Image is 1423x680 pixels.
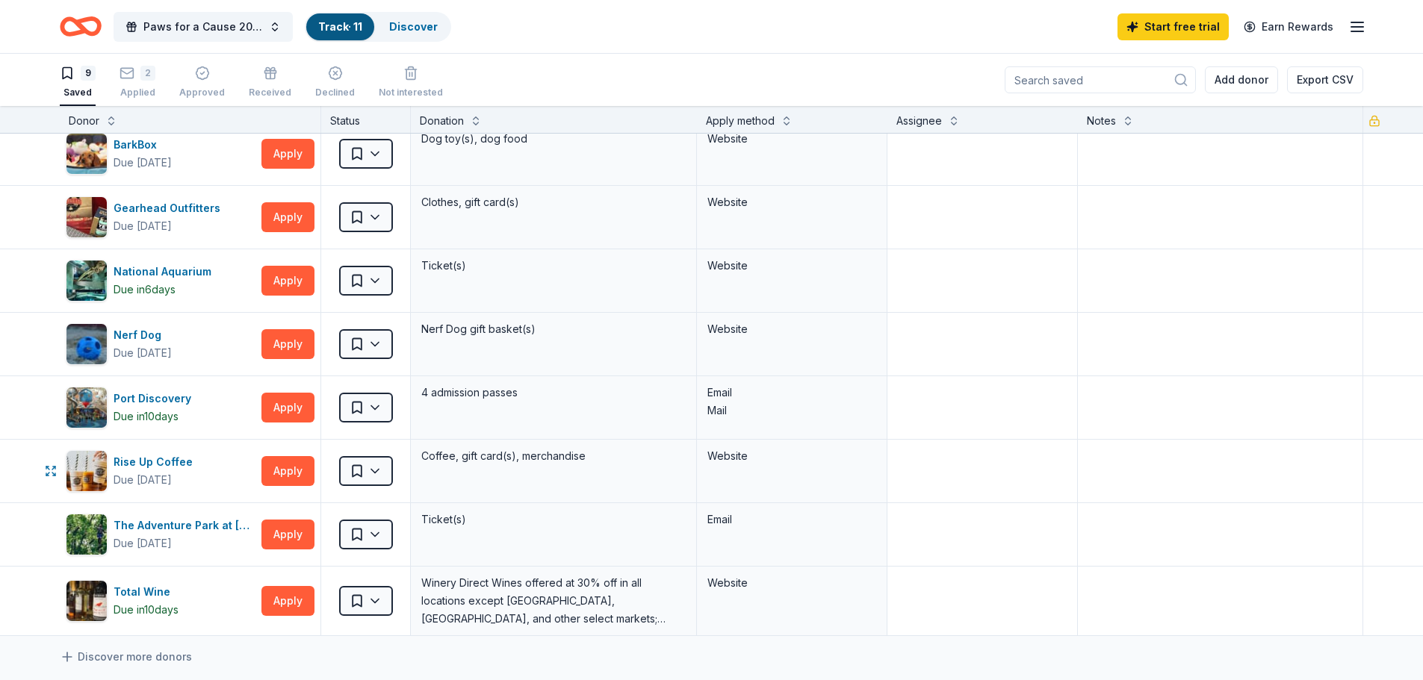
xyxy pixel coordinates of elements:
[1287,66,1363,93] button: Export CSV
[60,9,102,44] a: Home
[114,326,172,344] div: Nerf Dog
[315,87,355,99] div: Declined
[420,382,687,403] div: 4 admission passes
[707,447,876,465] div: Website
[261,456,314,486] button: Apply
[321,106,411,133] div: Status
[318,20,362,33] a: Track· 11
[706,112,775,130] div: Apply method
[420,255,687,276] div: Ticket(s)
[261,139,314,169] button: Apply
[69,112,99,130] div: Donor
[60,60,96,106] button: 9Saved
[261,266,314,296] button: Apply
[60,648,192,666] a: Discover more donors
[249,87,291,99] div: Received
[261,202,314,232] button: Apply
[66,197,107,237] img: Image for Gearhead Outfitters
[114,263,217,281] div: National Aquarium
[66,514,255,555] button: Image for The Adventure Park at Sandy SpringThe Adventure Park at [PERSON_NAME][GEOGRAPHIC_DATA]D...
[420,128,687,149] div: Dog toy(s), dog food
[114,390,197,408] div: Port Discovery
[1117,13,1229,40] a: Start free trial
[66,387,255,428] button: Image for Port DiscoveryPort DiscoveryDue in10days
[707,257,876,275] div: Website
[114,199,226,217] div: Gearhead Outfitters
[114,408,179,425] div: Due in 10 days
[379,87,443,99] div: Not interested
[261,329,314,359] button: Apply
[66,260,255,302] button: Image for National AquariumNational AquariumDue in6days
[66,580,255,622] button: Image for Total WineTotal WineDue in10days
[379,60,443,106] button: Not interested
[420,192,687,213] div: Clothes, gift card(s)
[66,387,107,428] img: Image for Port Discovery
[114,517,255,534] div: The Adventure Park at [PERSON_NAME][GEOGRAPHIC_DATA]
[114,154,172,172] div: Due [DATE]
[143,18,263,36] span: Paws for a Cause 20th Anniversary Charity Night & Silent Auction
[114,12,293,42] button: Paws for a Cause 20th Anniversary Charity Night & Silent Auction
[249,60,291,106] button: Received
[305,12,451,42] button: Track· 11Discover
[1205,66,1278,93] button: Add donor
[896,112,942,130] div: Assignee
[114,601,179,619] div: Due in 10 days
[707,574,876,592] div: Website
[261,586,314,616] button: Apply
[66,581,107,621] img: Image for Total Wine
[114,471,172,489] div: Due [DATE]
[1087,112,1116,130] div: Notes
[420,319,687,340] div: Nerf Dog gift basket(s)
[66,323,255,365] button: Image for Nerf DogNerf DogDue [DATE]
[1235,13,1342,40] a: Earn Rewards
[66,514,107,555] img: Image for The Adventure Park at Sandy Spring
[66,450,255,492] button: Image for Rise Up CoffeeRise Up CoffeeDue [DATE]
[66,134,107,174] img: Image for BarkBox
[707,320,876,338] div: Website
[66,196,255,238] button: Image for Gearhead OutfittersGearhead OutfittersDue [DATE]
[261,393,314,422] button: Apply
[114,344,172,362] div: Due [DATE]
[389,20,438,33] a: Discover
[420,446,687,467] div: Coffee, gift card(s), merchandise
[315,60,355,106] button: Declined
[707,384,876,402] div: Email
[707,193,876,211] div: Website
[120,78,155,90] div: Applied
[114,583,179,601] div: Total Wine
[420,112,464,130] div: Donation
[420,509,687,530] div: Ticket(s)
[140,57,155,72] div: 2
[114,281,176,299] div: Due in 6 days
[179,87,225,99] div: Approved
[707,402,876,419] div: Mail
[707,130,876,148] div: Website
[114,217,172,235] div: Due [DATE]
[60,87,96,99] div: Saved
[81,66,96,81] div: 9
[1005,66,1196,93] input: Search saved
[114,453,199,471] div: Rise Up Coffee
[66,133,255,175] button: Image for BarkBoxBarkBoxDue [DATE]
[707,511,876,528] div: Email
[179,60,225,106] button: Approved
[114,136,172,154] div: BarkBox
[261,520,314,549] button: Apply
[120,60,155,106] button: 2Applied
[66,261,107,301] img: Image for National Aquarium
[114,534,172,552] div: Due [DATE]
[420,573,687,629] div: Winery Direct Wines offered at 30% off in all locations except [GEOGRAPHIC_DATA], [GEOGRAPHIC_DAT...
[66,451,107,491] img: Image for Rise Up Coffee
[66,324,107,364] img: Image for Nerf Dog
